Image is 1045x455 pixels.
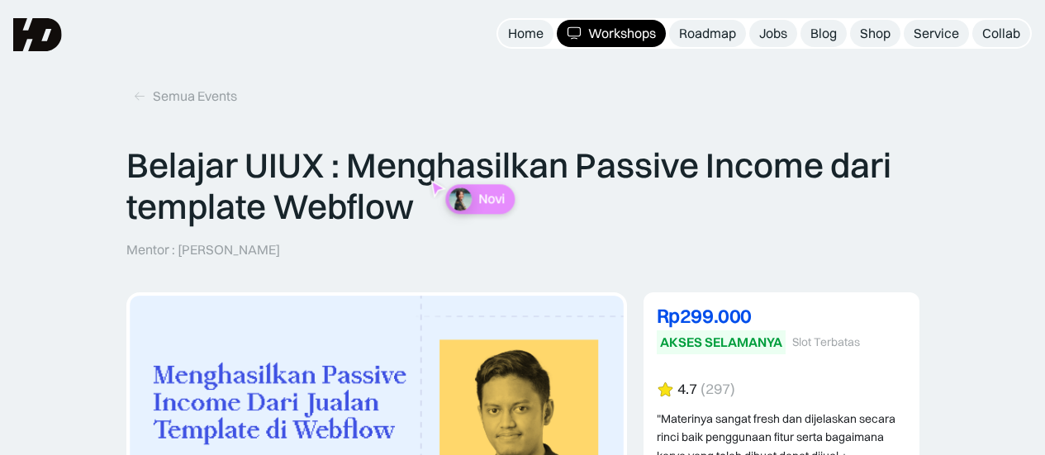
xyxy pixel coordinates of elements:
a: Shop [850,20,900,47]
a: Workshops [557,20,666,47]
a: Blog [800,20,847,47]
a: Roadmap [669,20,746,47]
div: 4.7 [677,381,697,398]
div: Blog [810,25,837,42]
p: Mentor : [PERSON_NAME] [126,241,280,258]
div: Semua Events [153,88,237,105]
div: (297) [701,381,735,398]
div: Jobs [759,25,787,42]
div: Rp299.000 [657,306,906,325]
div: Collab [982,25,1020,42]
a: Service [904,20,969,47]
a: Jobs [749,20,797,47]
a: Home [498,20,553,47]
a: Semua Events [126,83,244,110]
div: Roadmap [679,25,736,42]
p: Belajar UIUX : Menghasilkan Passive Income dari template Webflow [126,145,919,228]
div: Home [508,25,544,42]
div: Slot Terbatas [792,335,860,349]
a: Collab [972,20,1030,47]
div: Service [914,25,959,42]
div: Workshops [588,25,656,42]
p: Novi [478,191,505,206]
div: Shop [860,25,891,42]
div: AKSES SELAMANYA [660,334,782,351]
